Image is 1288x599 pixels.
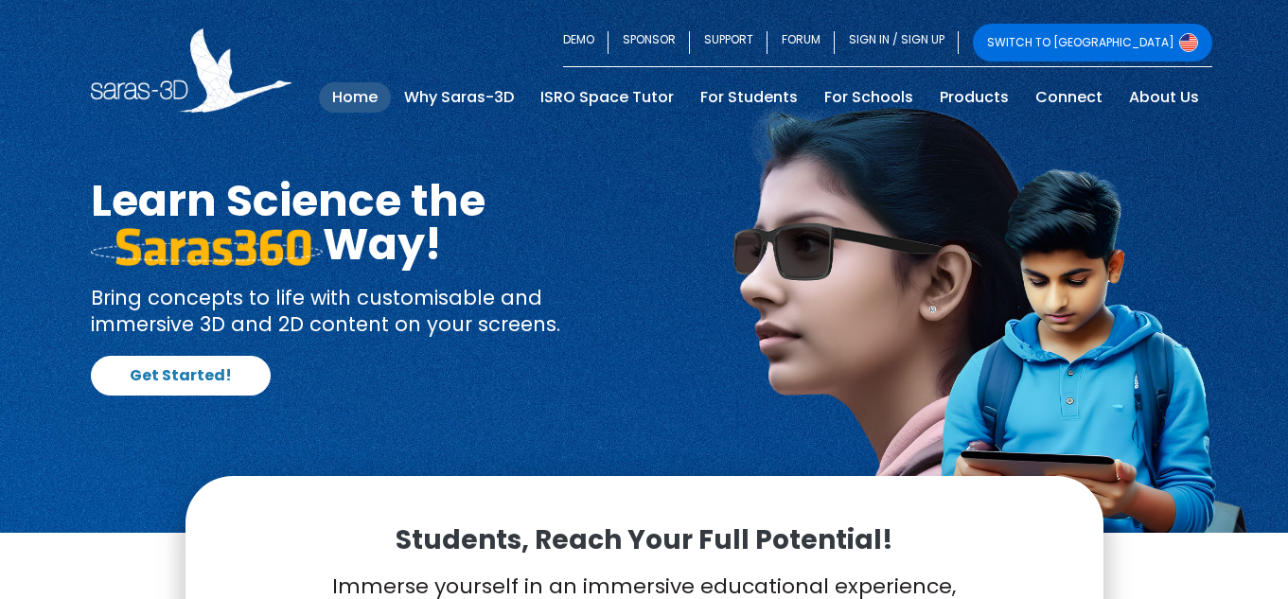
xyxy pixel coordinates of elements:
a: SPONSOR [609,24,690,62]
a: For Students [687,82,811,113]
a: About Us [1116,82,1212,113]
a: ISRO Space Tutor [527,82,687,113]
img: Saras 3D [91,28,292,113]
a: Why Saras-3D [391,82,527,113]
a: Home [319,82,391,113]
a: FORUM [768,24,835,62]
a: Connect [1022,82,1116,113]
img: saras 360 [91,228,323,266]
a: Get Started! [91,356,271,396]
a: Products [926,82,1022,113]
a: SWITCH TO [GEOGRAPHIC_DATA] [973,24,1212,62]
img: Switch to USA [1179,33,1198,52]
a: DEMO [563,24,609,62]
a: SIGN IN / SIGN UP [835,24,959,62]
a: For Schools [811,82,926,113]
p: Students, Reach Your Full Potential! [233,523,1056,557]
a: SUPPORT [690,24,768,62]
p: Bring concepts to life with customisable and immersive 3D and 2D content on your screens. [91,285,630,337]
h1: Learn Science the Way! [91,179,630,266]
